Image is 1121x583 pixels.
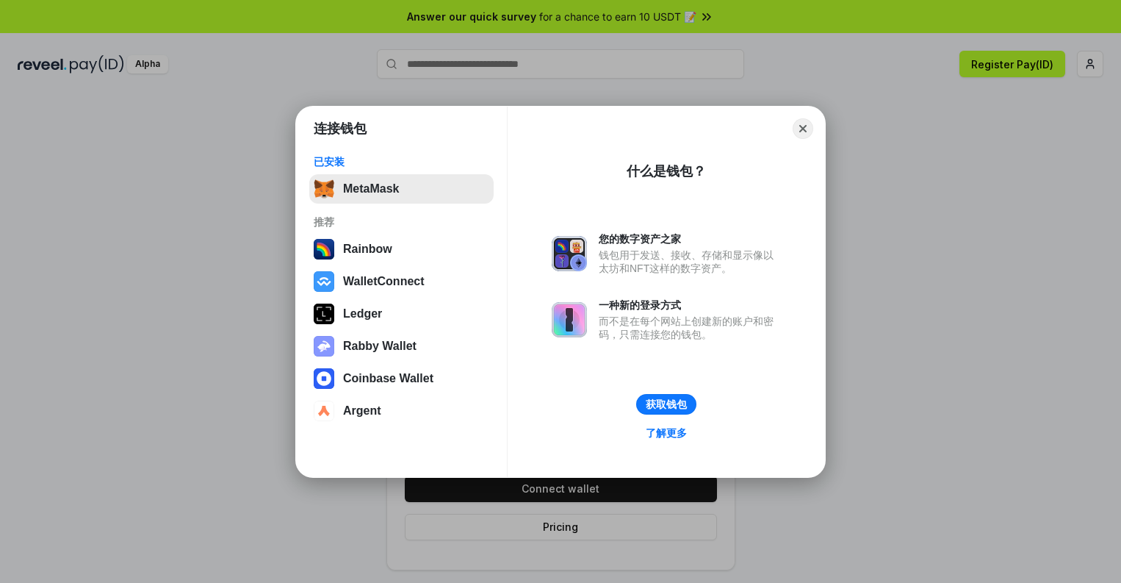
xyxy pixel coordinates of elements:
img: svg+xml,%3Csvg%20width%3D%2228%22%20height%3D%2228%22%20viewBox%3D%220%200%2028%2028%22%20fill%3D... [314,401,334,421]
button: WalletConnect [309,267,494,296]
div: 一种新的登录方式 [599,298,781,312]
button: Argent [309,396,494,426]
img: svg+xml,%3Csvg%20fill%3D%22none%22%20height%3D%2233%22%20viewBox%3D%220%200%2035%2033%22%20width%... [314,179,334,199]
img: svg+xml,%3Csvg%20xmlns%3D%22http%3A%2F%2Fwww.w3.org%2F2000%2Fsvg%22%20fill%3D%22none%22%20viewBox... [552,236,587,271]
button: Close [793,118,813,139]
img: svg+xml,%3Csvg%20xmlns%3D%22http%3A%2F%2Fwww.w3.org%2F2000%2Fsvg%22%20width%3D%2228%22%20height%3... [314,304,334,324]
div: Rainbow [343,243,392,256]
h1: 连接钱包 [314,120,367,137]
a: 了解更多 [637,423,696,443]
button: Ledger [309,299,494,329]
div: 而不是在每个网站上创建新的账户和密码，只需连接您的钱包。 [599,315,781,341]
div: Rabby Wallet [343,340,417,353]
div: 获取钱包 [646,398,687,411]
div: MetaMask [343,182,399,196]
button: Rabby Wallet [309,332,494,361]
div: Ledger [343,307,382,321]
button: Coinbase Wallet [309,364,494,393]
div: 钱包用于发送、接收、存储和显示像以太坊和NFT这样的数字资产。 [599,248,781,275]
img: svg+xml,%3Csvg%20width%3D%2228%22%20height%3D%2228%22%20viewBox%3D%220%200%2028%2028%22%20fill%3D... [314,271,334,292]
div: 您的数字资产之家 [599,232,781,246]
img: svg+xml,%3Csvg%20width%3D%2228%22%20height%3D%2228%22%20viewBox%3D%220%200%2028%2028%22%20fill%3D... [314,368,334,389]
div: Argent [343,404,381,418]
div: 什么是钱包？ [627,162,706,180]
div: 推荐 [314,215,489,229]
div: Coinbase Wallet [343,372,433,385]
div: 了解更多 [646,426,687,440]
img: svg+xml,%3Csvg%20width%3D%22120%22%20height%3D%22120%22%20viewBox%3D%220%200%20120%20120%22%20fil... [314,239,334,260]
img: svg+xml,%3Csvg%20xmlns%3D%22http%3A%2F%2Fwww.w3.org%2F2000%2Fsvg%22%20fill%3D%22none%22%20viewBox... [314,336,334,357]
div: 已安装 [314,155,489,168]
div: WalletConnect [343,275,425,288]
img: svg+xml,%3Csvg%20xmlns%3D%22http%3A%2F%2Fwww.w3.org%2F2000%2Fsvg%22%20fill%3D%22none%22%20viewBox... [552,302,587,337]
button: MetaMask [309,174,494,204]
button: 获取钱包 [636,394,696,415]
button: Rainbow [309,235,494,264]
